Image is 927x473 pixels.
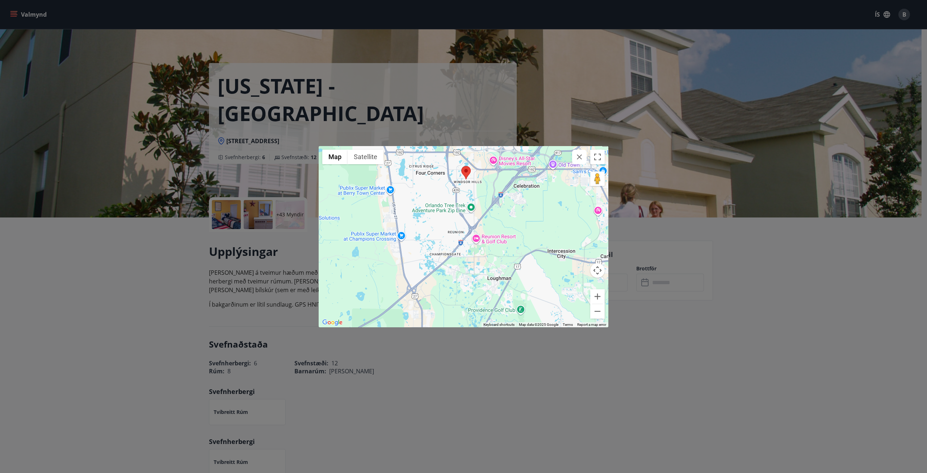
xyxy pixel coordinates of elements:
a: Terms [563,323,573,327]
button: Show street map [322,150,348,164]
img: Google [320,318,344,327]
button: Zoom in [590,289,605,304]
a: Open this area in Google Maps (opens a new window) [320,318,344,327]
button: Keyboard shortcuts [483,322,515,327]
button: Drag Pegman onto the map to open Street View [590,171,605,186]
button: Toggle fullscreen view [590,150,605,164]
button: Show satellite imagery [348,150,383,164]
button: Map camera controls [590,263,605,278]
button: Zoom out [590,304,605,319]
a: Report a map error [577,323,606,327]
span: Map data ©2025 Google [519,323,558,327]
